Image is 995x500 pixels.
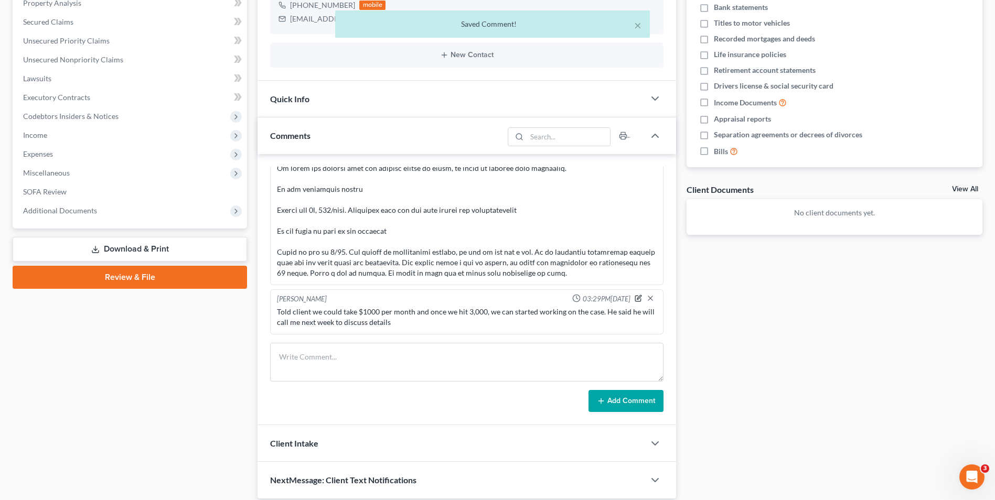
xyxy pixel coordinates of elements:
[277,307,657,328] div: Told client we could take $1000 per month and once we hit 3,000, we can started working on the ca...
[695,208,974,218] p: No client documents yet.
[15,182,247,201] a: SOFA Review
[359,1,386,10] div: mobile
[714,65,816,75] span: Retirement account statements
[23,206,97,215] span: Additional Documents
[23,187,67,196] span: SOFA Review
[23,131,47,139] span: Income
[714,81,833,91] span: Drivers license & social security card
[23,55,123,64] span: Unsecured Nonpriority Claims
[270,94,309,104] span: Quick Info
[344,19,641,29] div: Saved Comment!
[277,294,327,305] div: [PERSON_NAME]
[15,69,247,88] a: Lawsuits
[714,114,771,124] span: Appraisal reports
[23,74,51,83] span: Lawsuits
[527,128,610,146] input: Search...
[270,438,318,448] span: Client Intake
[714,97,777,108] span: Income Documents
[15,88,247,107] a: Executory Contracts
[981,464,989,473] span: 3
[634,19,641,31] button: ×
[687,184,754,195] div: Client Documents
[583,294,630,304] span: 03:29PM[DATE]
[13,237,247,262] a: Download & Print
[23,168,70,177] span: Miscellaneous
[589,390,664,412] button: Add Comment
[23,93,90,102] span: Executory Contracts
[714,129,862,140] span: Separation agreements or decrees of divorces
[23,112,119,121] span: Codebtors Insiders & Notices
[714,146,728,157] span: Bills
[952,186,978,193] a: View All
[279,51,655,59] button: New Contact
[23,149,53,158] span: Expenses
[714,2,768,13] span: Bank statements
[270,475,416,485] span: NextMessage: Client Text Notifications
[15,50,247,69] a: Unsecured Nonpriority Claims
[714,49,786,60] span: Life insurance policies
[13,266,247,289] a: Review & File
[270,131,311,140] span: Comments
[959,464,985,490] iframe: Intercom live chat
[23,36,110,45] span: Unsecured Priority Claims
